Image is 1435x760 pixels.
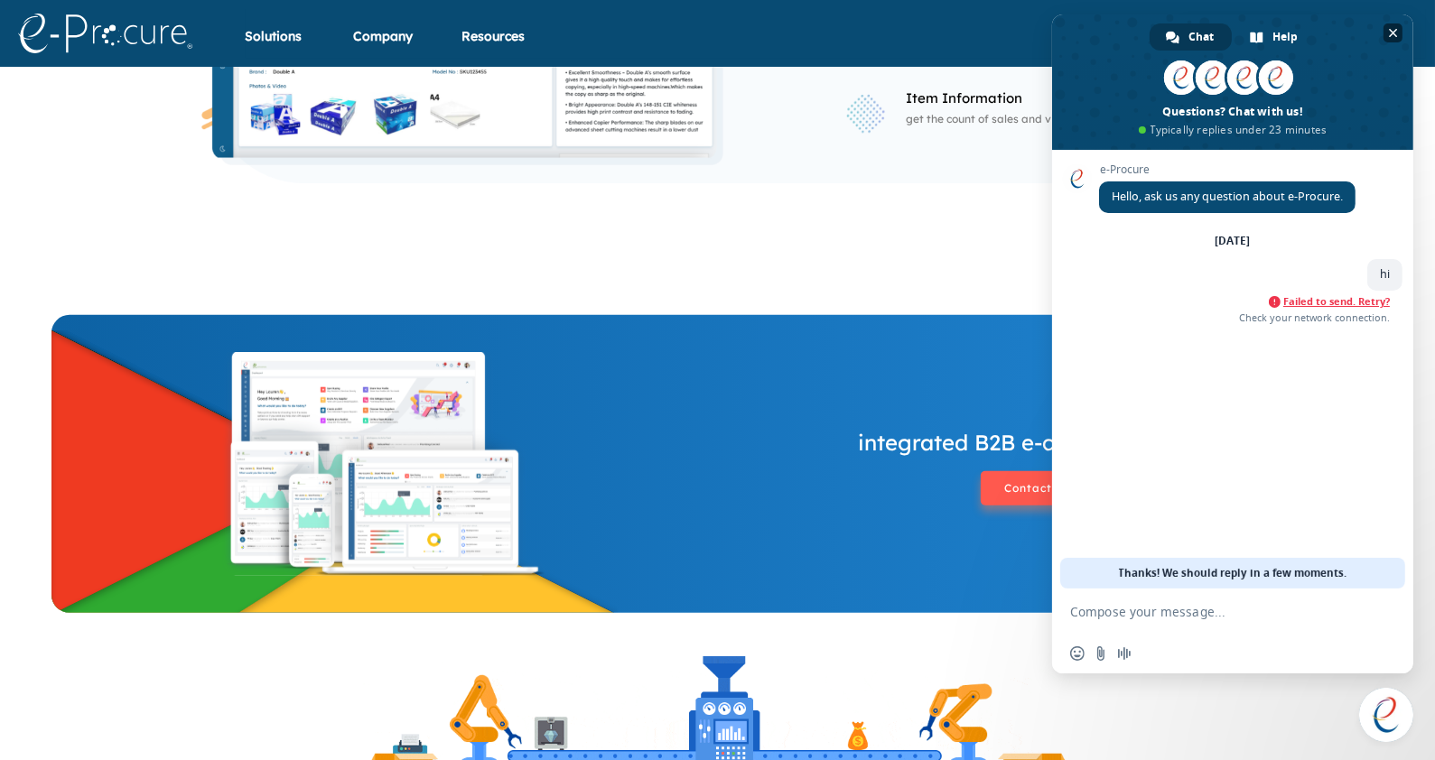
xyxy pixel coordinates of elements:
[1272,23,1298,51] span: Help
[1112,189,1343,204] span: Hello, ask us any question about e-Procure.
[981,471,1112,505] button: Contact Sales
[1150,23,1232,51] div: Chat
[718,422,1384,462] p: integrated B2B e-commerce solution
[1070,646,1085,661] span: Insert an emoji
[1283,295,1390,308] span: Failed to send. Retry?
[1188,23,1214,51] span: Chat
[1099,163,1356,176] span: e-Procure
[221,352,548,576] img: buyerlndg_sol_footer.svg
[246,27,303,68] div: Solutions
[1234,23,1316,51] div: Help
[1359,688,1413,742] div: Close chat
[1380,266,1390,282] span: hi
[718,471,1384,505] a: Contact Sales
[1119,558,1347,589] span: Thanks! We should reply in a few moments.
[354,27,414,68] div: Company
[462,27,526,68] div: Resources
[1384,23,1402,42] span: Close chat
[906,111,1197,127] p: get the count of sales and views of each item
[906,91,1197,107] h4: Item Information
[1070,604,1356,620] textarea: Compose your message...
[1239,311,1390,324] span: Check your network connection.
[1216,236,1251,246] div: [DATE]
[18,14,192,53] img: logo
[1094,646,1108,661] span: Send a file
[1239,295,1390,308] span: Failed to send. Retry?
[1117,646,1132,661] span: Audio message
